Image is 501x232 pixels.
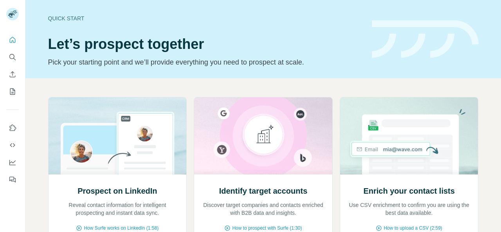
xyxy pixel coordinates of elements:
button: Feedback [6,173,19,187]
img: banner [372,20,479,58]
p: Reveal contact information for intelligent prospecting and instant data sync. [56,201,179,217]
button: My lists [6,85,19,99]
button: Dashboard [6,155,19,169]
span: How to upload a CSV (2:59) [384,225,442,232]
img: Identify target accounts [194,97,333,174]
button: Enrich CSV [6,67,19,81]
span: How Surfe works on LinkedIn (1:58) [84,225,159,232]
h2: Enrich your contact lists [363,185,454,196]
button: Quick start [6,33,19,47]
h1: Let’s prospect together [48,36,362,52]
p: Use CSV enrichment to confirm you are using the best data available. [348,201,470,217]
button: Use Surfe API [6,138,19,152]
h2: Identify target accounts [219,185,308,196]
button: Search [6,50,19,64]
span: How to prospect with Surfe (1:30) [232,225,302,232]
div: Quick start [48,14,362,22]
button: Use Surfe on LinkedIn [6,121,19,135]
img: Enrich your contact lists [340,97,479,174]
p: Pick your starting point and we’ll provide everything you need to prospect at scale. [48,57,362,68]
h2: Prospect on LinkedIn [77,185,157,196]
p: Discover target companies and contacts enriched with B2B data and insights. [202,201,324,217]
img: Prospect on LinkedIn [48,97,187,174]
